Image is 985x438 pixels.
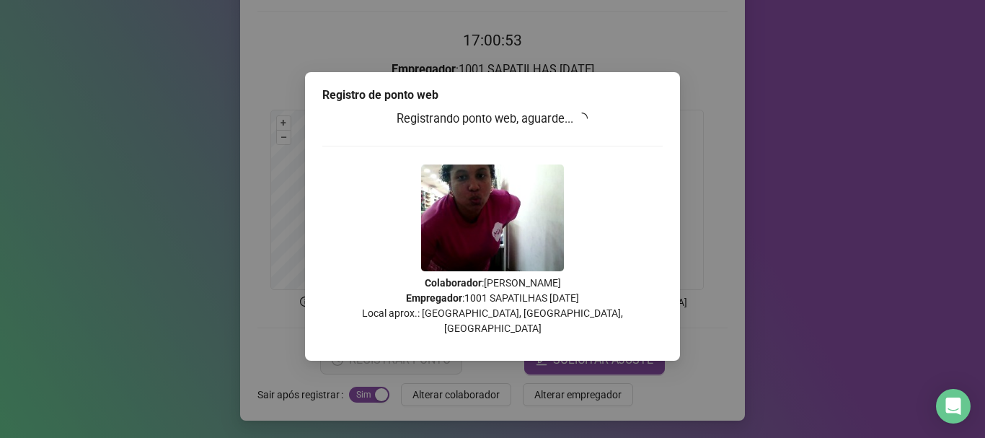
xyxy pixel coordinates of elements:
strong: Colaborador [425,277,482,289]
div: Open Intercom Messenger [936,389,971,424]
p: : [PERSON_NAME] : 1001 SAPATILHAS [DATE] Local aprox.: [GEOGRAPHIC_DATA], [GEOGRAPHIC_DATA], [GEO... [322,276,663,336]
span: loading [575,111,589,125]
img: Z [421,165,564,271]
h3: Registrando ponto web, aguarde... [322,110,663,128]
strong: Empregador [406,292,462,304]
div: Registro de ponto web [322,87,663,104]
